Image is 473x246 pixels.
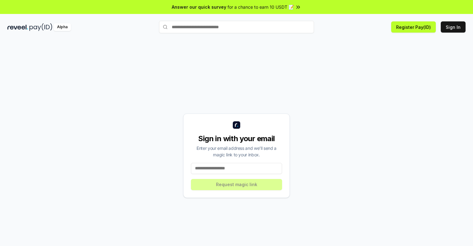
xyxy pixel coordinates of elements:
button: Sign In [441,21,466,33]
span: Answer our quick survey [172,4,226,10]
div: Sign in with your email [191,134,282,144]
img: logo_small [233,121,240,129]
div: Alpha [54,23,71,31]
span: for a chance to earn 10 USDT 📝 [228,4,294,10]
img: pay_id [29,23,52,31]
img: reveel_dark [7,23,28,31]
div: Enter your email address and we’ll send a magic link to your inbox. [191,145,282,158]
button: Register Pay(ID) [391,21,436,33]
